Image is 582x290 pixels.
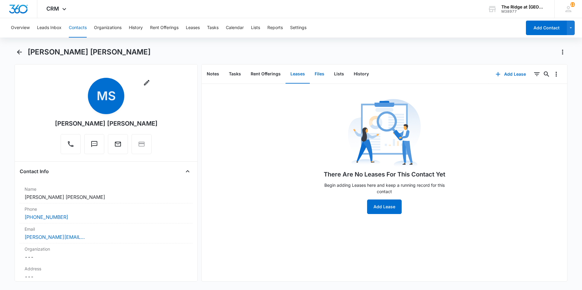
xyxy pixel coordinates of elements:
dd: [PERSON_NAME] [PERSON_NAME] [25,193,188,201]
button: Overflow Menu [551,69,561,79]
p: Begin adding Leases here and keep a running record for this contact [321,182,448,195]
span: CRM [46,5,59,12]
button: Reports [267,18,283,38]
a: Email [108,143,128,149]
button: Actions [558,47,567,57]
a: [PHONE_NUMBER] [25,213,68,221]
button: Search... [542,69,551,79]
button: Close [183,166,192,176]
div: Email[PERSON_NAME][EMAIL_ADDRESS][DOMAIN_NAME] [20,223,192,243]
button: Back [15,47,24,57]
h1: There Are No Leases For This Contact Yet [324,170,445,179]
button: Contacts [69,18,87,38]
button: Leads Inbox [37,18,62,38]
div: Name[PERSON_NAME] [PERSON_NAME] [20,183,192,203]
button: Tasks [207,18,219,38]
button: Tasks [224,65,246,84]
span: MS [88,78,124,114]
button: Filters [532,69,542,79]
span: 115 [570,2,575,7]
label: Address [25,265,188,272]
button: Lists [251,18,260,38]
div: notifications count [570,2,575,7]
div: Address--- [20,263,192,283]
button: Email [108,134,128,154]
button: Add Lease [367,199,402,214]
div: account name [501,5,546,9]
a: [PERSON_NAME][EMAIL_ADDRESS][DOMAIN_NAME] [25,233,85,241]
button: Overview [11,18,30,38]
label: Organization [25,246,188,252]
button: History [349,65,374,84]
button: Lists [329,65,349,84]
button: Rent Offerings [246,65,286,84]
button: Add Contact [526,21,567,35]
button: Leases [186,18,200,38]
label: Phone [25,206,188,212]
h4: Contact Info [20,168,49,175]
button: History [129,18,143,38]
button: Organizations [94,18,122,38]
dd: --- [25,253,188,261]
div: account id [501,9,546,14]
a: Text [84,143,104,149]
button: Text [84,134,104,154]
button: Rent Offerings [150,18,179,38]
div: Organization--- [20,243,192,263]
button: Notes [202,65,224,84]
dd: --- [25,273,188,280]
label: Name [25,186,188,192]
img: No Data [348,97,421,170]
label: Email [25,226,188,232]
button: Settings [290,18,306,38]
button: Add Lease [490,67,532,81]
div: Phone[PHONE_NUMBER] [20,203,192,223]
button: Calendar [226,18,244,38]
h1: [PERSON_NAME] [PERSON_NAME] [28,48,151,57]
a: Call [61,143,81,149]
button: Call [61,134,81,154]
button: Files [310,65,329,84]
button: Leases [286,65,310,84]
div: [PERSON_NAME] [PERSON_NAME] [55,119,158,128]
